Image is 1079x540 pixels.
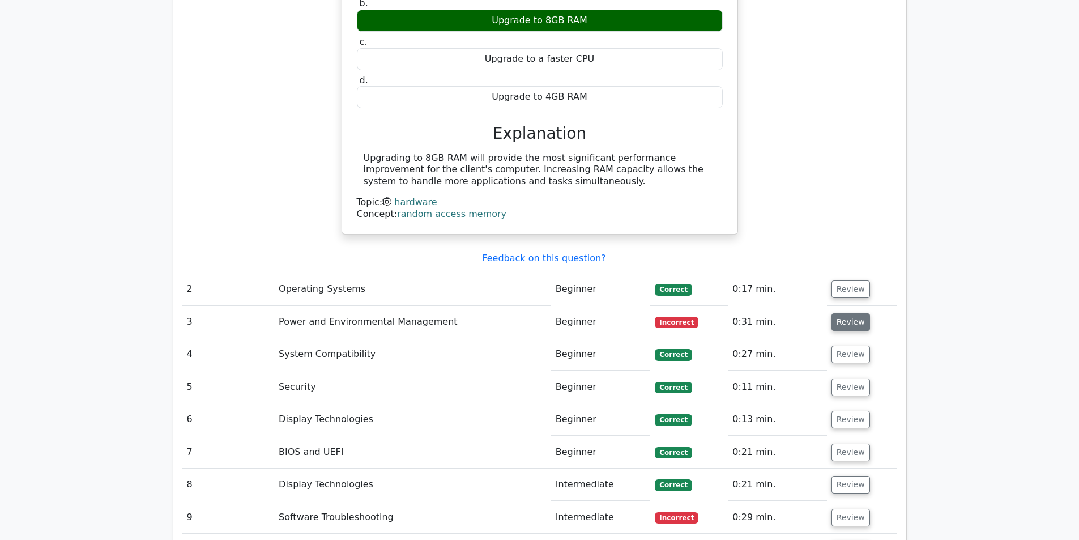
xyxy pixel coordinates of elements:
td: 2 [182,273,275,305]
td: 0:17 min. [728,273,826,305]
span: Correct [655,479,692,491]
td: 0:21 min. [728,436,826,469]
td: 5 [182,371,275,403]
td: 0:11 min. [728,371,826,403]
td: Security [274,371,551,403]
td: Intermediate [551,501,651,534]
span: Correct [655,382,692,393]
td: 0:21 min. [728,469,826,501]
div: Upgrade to a faster CPU [357,48,723,70]
span: d. [360,75,368,86]
td: System Compatibility [274,338,551,371]
td: Beginner [551,273,651,305]
div: Upgrade to 8GB RAM [357,10,723,32]
td: Beginner [551,306,651,338]
div: Topic: [357,197,723,209]
a: Feedback on this question? [482,253,605,263]
span: Correct [655,349,692,360]
td: Display Technologies [274,469,551,501]
td: 0:13 min. [728,403,826,436]
td: 0:27 min. [728,338,826,371]
button: Review [831,509,870,526]
td: Operating Systems [274,273,551,305]
span: Incorrect [655,317,698,328]
span: Correct [655,447,692,458]
td: Power and Environmental Management [274,306,551,338]
td: 7 [182,436,275,469]
td: 0:29 min. [728,501,826,534]
button: Review [831,280,870,298]
button: Review [831,379,870,396]
button: Review [831,444,870,461]
div: Concept: [357,209,723,220]
button: Review [831,346,870,363]
div: Upgrading to 8GB RAM will provide the most significant performance improvement for the client's c... [364,152,716,188]
td: 4 [182,338,275,371]
td: 9 [182,501,275,534]
td: 3 [182,306,275,338]
td: Software Troubleshooting [274,501,551,534]
a: hardware [394,197,437,207]
td: Beginner [551,436,651,469]
span: c. [360,36,368,47]
td: BIOS and UEFI [274,436,551,469]
div: Upgrade to 4GB RAM [357,86,723,108]
td: 6 [182,403,275,436]
td: Beginner [551,403,651,436]
span: Incorrect [655,512,698,524]
a: random access memory [397,209,506,219]
span: Correct [655,284,692,295]
button: Review [831,411,870,428]
td: Intermediate [551,469,651,501]
td: Display Technologies [274,403,551,436]
h3: Explanation [364,124,716,143]
button: Review [831,313,870,331]
button: Review [831,476,870,494]
td: Beginner [551,371,651,403]
span: Correct [655,414,692,426]
td: Beginner [551,338,651,371]
td: 8 [182,469,275,501]
td: 0:31 min. [728,306,826,338]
